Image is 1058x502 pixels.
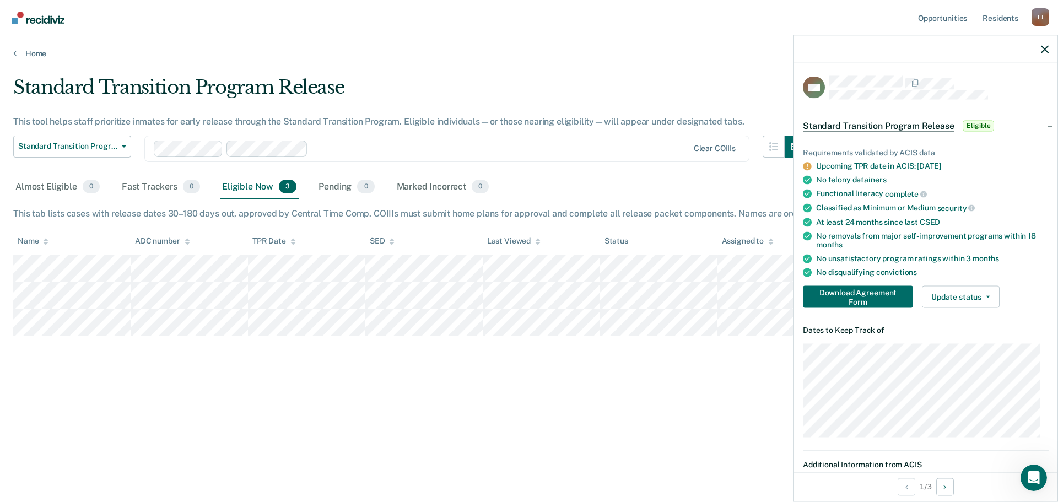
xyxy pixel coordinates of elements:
[803,460,1049,469] dt: Additional Information from ACIS
[357,180,374,194] span: 0
[13,175,102,199] div: Almost Eligible
[936,478,954,495] button: Next Opportunity
[694,144,736,153] div: Clear COIIIs
[395,175,492,199] div: Marked Incorrect
[973,254,999,263] span: months
[252,236,296,246] div: TPR Date
[316,175,376,199] div: Pending
[920,217,940,226] span: CSED
[803,148,1049,157] div: Requirements validated by ACIS data
[1032,8,1049,26] button: Profile dropdown button
[816,175,1049,185] div: No felony
[18,236,48,246] div: Name
[963,120,994,131] span: Eligible
[876,268,917,277] span: convictions
[472,180,489,194] span: 0
[12,12,64,24] img: Recidiviz
[816,254,1049,263] div: No unsatisfactory program ratings within 3
[794,108,1057,143] div: Standard Transition Program ReleaseEligible
[722,236,774,246] div: Assigned to
[816,231,1049,250] div: No removals from major self-improvement programs within 18
[604,236,628,246] div: Status
[18,142,117,151] span: Standard Transition Program Release
[13,48,1045,58] a: Home
[220,175,299,199] div: Eligible Now
[816,217,1049,226] div: At least 24 months since last
[852,175,887,184] span: detainers
[922,286,1000,308] button: Update status
[183,180,200,194] span: 0
[1032,8,1049,26] div: L J
[13,208,1045,219] div: This tab lists cases with release dates 30–180 days out, approved by Central Time Comp. COIIIs mu...
[816,240,843,249] span: months
[803,120,954,131] span: Standard Transition Program Release
[816,203,1049,213] div: Classified as Minimum or Medium
[816,161,1049,171] div: Upcoming TPR date in ACIS: [DATE]
[885,190,927,198] span: complete
[83,180,100,194] span: 0
[13,116,807,127] div: This tool helps staff prioritize inmates for early release through the Standard Transition Progra...
[13,76,807,107] div: Standard Transition Program Release
[803,326,1049,335] dt: Dates to Keep Track of
[370,236,395,246] div: SED
[898,478,915,495] button: Previous Opportunity
[1021,465,1047,491] iframe: Intercom live chat
[803,286,917,308] a: Navigate to form link
[794,472,1057,501] div: 1 / 3
[937,203,975,212] span: security
[135,236,190,246] div: ADC number
[816,268,1049,277] div: No disqualifying
[803,286,913,308] button: Download Agreement Form
[487,236,541,246] div: Last Viewed
[120,175,202,199] div: Fast Trackers
[279,180,296,194] span: 3
[816,189,1049,199] div: Functional literacy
